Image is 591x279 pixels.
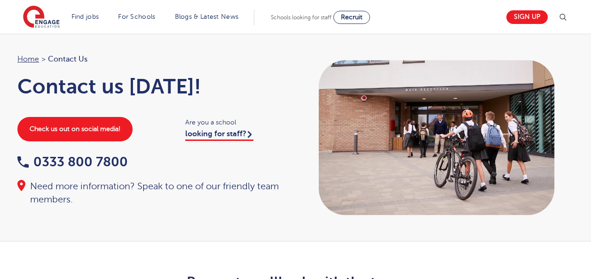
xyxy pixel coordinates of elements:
[185,117,286,128] span: Are you a school
[271,14,331,21] span: Schools looking for staff
[71,13,99,20] a: Find jobs
[17,53,286,65] nav: breadcrumb
[333,11,370,24] a: Recruit
[175,13,239,20] a: Blogs & Latest News
[185,130,253,141] a: looking for staff?
[41,55,46,63] span: >
[17,55,39,63] a: Home
[17,180,286,206] div: Need more information? Speak to one of our friendly team members.
[17,117,133,141] a: Check us out on social media!
[506,10,548,24] a: Sign up
[17,75,286,98] h1: Contact us [DATE]!
[118,13,155,20] a: For Schools
[17,155,128,169] a: 0333 800 7800
[48,53,87,65] span: Contact Us
[23,6,60,29] img: Engage Education
[341,14,362,21] span: Recruit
